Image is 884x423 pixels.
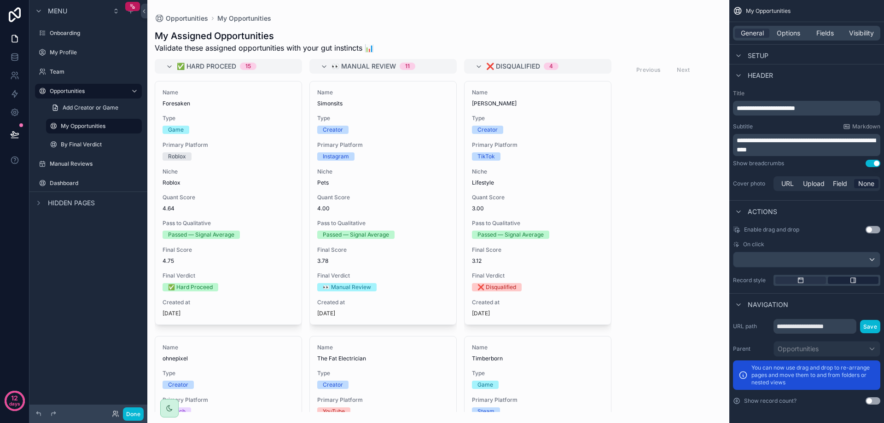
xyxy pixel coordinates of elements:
span: Setup [748,51,768,60]
label: My Profile [50,49,140,56]
span: Visibility [849,29,874,38]
span: Field [833,179,847,188]
a: Manual Reviews [35,156,142,171]
label: My Opportunities [61,122,136,130]
span: Header [748,71,773,80]
a: By Final Verdict [46,137,142,152]
label: Show record count? [744,397,797,405]
a: Team [35,64,142,79]
div: scrollable content [733,101,880,116]
label: By Final Verdict [61,141,140,148]
span: None [858,179,874,188]
span: Enable drag and drop [744,226,799,233]
span: Navigation [748,300,788,309]
span: Options [777,29,800,38]
span: Upload [803,179,825,188]
p: You can now use drag and drop to re-arrange pages and move them to and from folders or nested views [751,364,875,386]
label: Onboarding [50,29,140,37]
a: Dashboard [35,176,142,191]
label: Team [50,68,140,75]
button: Save [860,320,880,333]
label: Dashboard [50,180,140,187]
label: Cover photo [733,180,770,187]
span: My Opportunities [746,7,791,15]
a: Add Creator or Game [46,100,142,115]
div: Show breadcrumbs [733,160,784,167]
p: 12 [11,394,18,403]
label: Title [733,90,880,97]
label: URL path [733,323,770,330]
span: Hidden pages [48,198,95,208]
span: Menu [48,6,67,16]
label: Manual Reviews [50,160,140,168]
a: My Opportunities [46,119,142,133]
span: Markdown [852,123,880,130]
div: scrollable content [733,134,880,156]
button: Opportunities [773,341,880,357]
span: URL [781,179,794,188]
a: Markdown [843,123,880,130]
p: days [9,397,20,410]
a: Onboarding [35,26,142,41]
span: Opportunities [778,344,819,353]
span: General [741,29,764,38]
a: Opportunities [35,84,142,99]
label: Record style [733,277,770,284]
label: Opportunities [50,87,123,95]
span: Actions [748,207,777,216]
button: Done [123,407,144,421]
span: On click [743,241,764,248]
a: My Profile [35,45,142,60]
span: Fields [816,29,834,38]
label: Parent [733,345,770,353]
label: Subtitle [733,123,753,130]
span: Add Creator or Game [63,104,118,111]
